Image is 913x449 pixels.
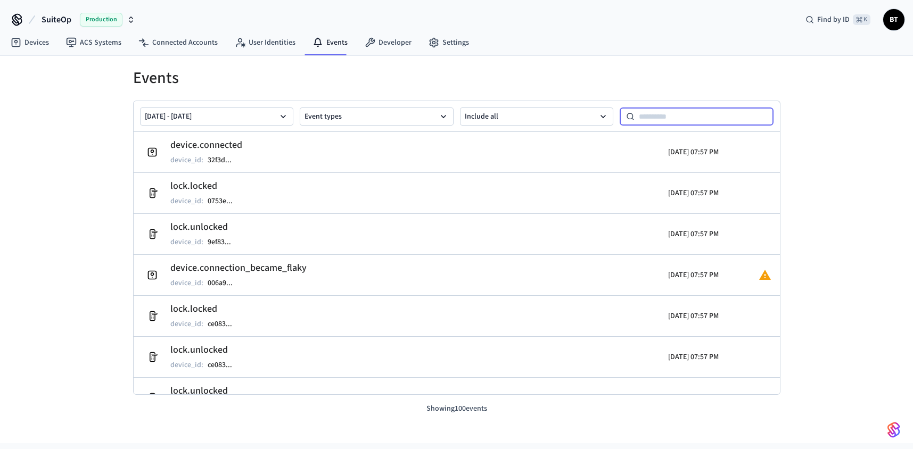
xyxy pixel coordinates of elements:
[797,10,879,29] div: Find by ID⌘ K
[853,14,870,25] span: ⌘ K
[884,10,903,29] span: BT
[57,33,130,52] a: ACS Systems
[205,277,243,289] button: 006a9...
[170,220,242,235] h2: lock.unlocked
[668,270,719,280] p: [DATE] 07:57 PM
[668,147,719,157] p: [DATE] 07:57 PM
[668,229,719,239] p: [DATE] 07:57 PM
[133,69,780,88] h1: Events
[170,155,203,165] p: device_id :
[170,360,203,370] p: device_id :
[170,278,203,288] p: device_id :
[80,13,122,27] span: Production
[205,236,242,248] button: 9ef83...
[817,14,850,25] span: Find by ID
[668,188,719,198] p: [DATE] 07:57 PM
[883,9,904,30] button: BT
[170,261,307,276] h2: device.connection_became_flaky
[205,195,243,207] button: 0753e...
[170,319,203,329] p: device_id :
[420,33,478,52] a: Settings
[205,359,243,371] button: ce083...
[668,311,719,321] p: [DATE] 07:57 PM
[170,302,243,317] h2: lock.locked
[205,154,242,167] button: 32f3d...
[170,196,203,206] p: device_id :
[170,179,243,194] h2: lock.locked
[170,384,243,398] h2: lock.unlocked
[300,107,454,126] button: Event types
[130,33,226,52] a: Connected Accounts
[170,138,242,153] h2: device.connected
[140,107,294,126] button: [DATE] - [DATE]
[668,393,719,403] p: [DATE] 07:57 PM
[226,33,304,52] a: User Identities
[668,352,719,362] p: [DATE] 07:57 PM
[42,13,71,26] span: SuiteOp
[304,33,356,52] a: Events
[887,421,900,438] img: SeamLogoGradient.69752ec5.svg
[170,237,203,247] p: device_id :
[2,33,57,52] a: Devices
[356,33,420,52] a: Developer
[170,343,243,357] h2: lock.unlocked
[460,107,614,126] button: Include all
[133,403,780,414] p: Showing 100 events
[205,318,243,330] button: ce083...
